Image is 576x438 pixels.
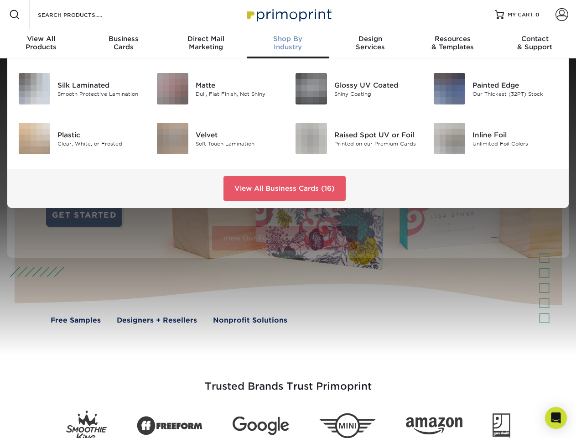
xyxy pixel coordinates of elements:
[223,176,346,201] a: View All Business Cards (16)
[82,35,164,43] span: Business
[411,35,493,51] div: & Templates
[165,29,247,58] a: Direct MailMarketing
[2,410,78,435] iframe: Google Customer Reviews
[243,5,334,24] img: Primoprint
[329,29,411,58] a: DesignServices
[329,35,411,51] div: Services
[82,29,164,58] a: BusinessCards
[247,29,329,58] a: Shop ByIndustry
[165,35,247,43] span: Direct Mail
[508,11,534,19] span: MY CART
[247,35,329,43] span: Shop By
[37,9,126,20] input: SEARCH PRODUCTS.....
[247,35,329,51] div: Industry
[82,35,164,51] div: Cards
[411,29,493,58] a: Resources& Templates
[545,407,567,429] div: Open Intercom Messenger
[233,417,289,435] img: Google
[329,35,411,43] span: Design
[493,413,510,438] img: Goodwill
[411,35,493,43] span: Resources
[165,35,247,51] div: Marketing
[406,417,462,435] img: Amazon
[212,226,358,250] a: View Our Full List of Products (28)
[21,359,555,403] h3: Trusted Brands Trust Primoprint
[535,11,540,18] span: 0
